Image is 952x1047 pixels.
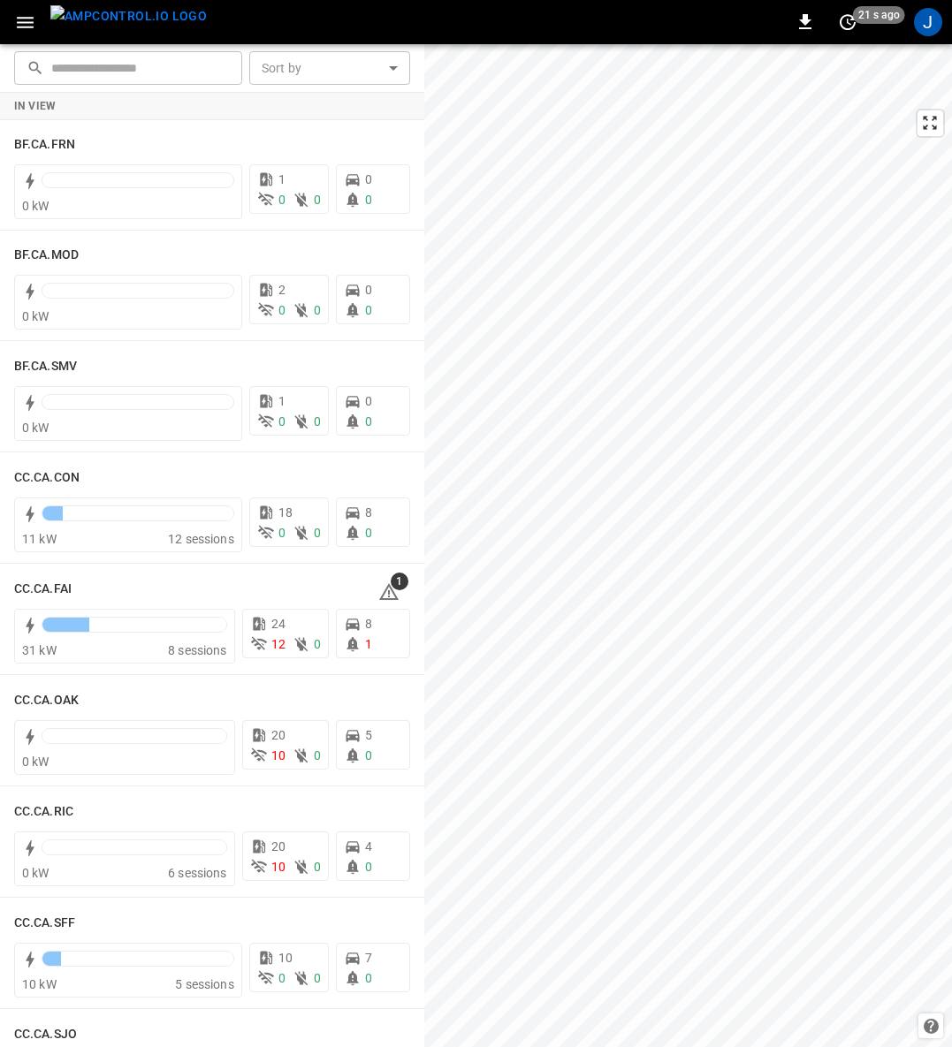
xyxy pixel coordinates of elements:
span: 0 kW [22,866,50,880]
img: ampcontrol.io logo [50,5,207,27]
h6: CC.CA.OAK [14,691,79,710]
h6: BF.CA.SMV [14,357,77,376]
span: 11 kW [22,532,57,546]
button: set refresh interval [834,8,862,36]
span: 1 [391,573,408,590]
span: 0 [365,748,372,762]
span: 10 [271,860,286,874]
h6: CC.CA.SJO [14,1025,77,1044]
span: 0 [278,414,286,429]
span: 0 [314,748,321,762]
span: 0 [314,971,321,985]
span: 0 [365,971,372,985]
span: 0 kW [22,309,50,323]
span: 12 sessions [168,532,234,546]
span: 0 [365,526,372,540]
h6: BF.CA.FRN [14,135,75,155]
span: 0 [365,860,372,874]
span: 31 kW [22,643,57,657]
span: 2 [278,283,286,297]
canvas: Map [424,44,952,1047]
span: 5 sessions [175,977,234,991]
span: 0 [278,193,286,207]
span: 0 [314,414,321,429]
span: 0 kW [22,755,50,769]
span: 0 [314,193,321,207]
span: 21 s ago [853,6,905,24]
span: 0 kW [22,421,50,435]
span: 10 kW [22,977,57,991]
span: 1 [278,394,286,408]
span: 0 [365,414,372,429]
span: 0 [365,283,372,297]
span: 5 [365,728,372,742]
strong: In View [14,100,57,112]
span: 0 [314,303,321,317]
span: 0 [278,526,286,540]
span: 1 [365,637,372,651]
span: 20 [271,839,286,854]
span: 8 [365,505,372,520]
span: 6 sessions [168,866,227,880]
span: 10 [278,951,293,965]
span: 1 [278,172,286,186]
span: 0 [365,193,372,207]
span: 0 [314,526,321,540]
span: 0 [365,172,372,186]
span: 0 [365,394,372,408]
span: 8 [365,617,372,631]
span: 4 [365,839,372,854]
span: 7 [365,951,372,965]
span: 0 [278,303,286,317]
div: profile-icon [914,8,942,36]
span: 0 [314,860,321,874]
span: 18 [278,505,293,520]
span: 8 sessions [168,643,227,657]
span: 12 [271,637,286,651]
span: 24 [271,617,286,631]
span: 0 [365,303,372,317]
h6: CC.CA.CON [14,468,80,488]
span: 0 [314,637,321,651]
h6: BF.CA.MOD [14,246,79,265]
h6: CC.CA.FAI [14,580,72,599]
h6: CC.CA.RIC [14,802,73,822]
h6: CC.CA.SFF [14,914,75,933]
span: 20 [271,728,286,742]
span: 0 [278,971,286,985]
span: 0 kW [22,199,50,213]
span: 10 [271,748,286,762]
